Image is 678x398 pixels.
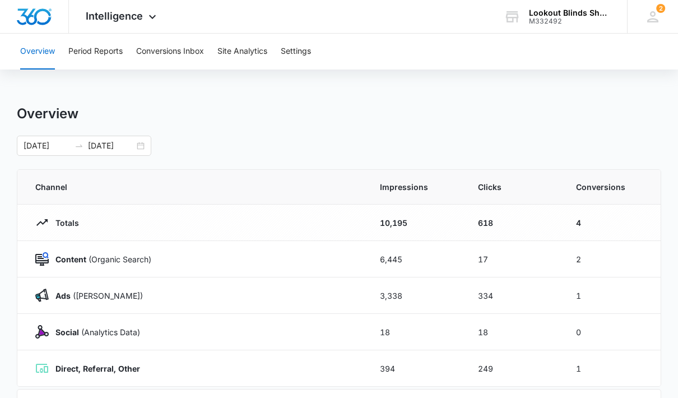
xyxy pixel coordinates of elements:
[55,327,79,337] strong: Social
[55,291,71,300] strong: Ads
[86,10,143,22] span: Intelligence
[49,290,143,302] p: ([PERSON_NAME])
[55,364,140,373] strong: Direct, Referral, Other
[281,34,311,70] button: Settings
[49,253,151,265] p: (Organic Search)
[465,277,563,314] td: 334
[380,181,451,193] span: Impressions
[366,241,465,277] td: 6,445
[136,34,204,70] button: Conversions Inbox
[35,181,353,193] span: Channel
[563,205,661,241] td: 4
[366,314,465,350] td: 18
[529,8,611,17] div: account name
[563,314,661,350] td: 0
[366,277,465,314] td: 3,338
[529,17,611,25] div: account id
[563,350,661,387] td: 1
[20,34,55,70] button: Overview
[478,181,549,193] span: Clicks
[75,141,83,150] span: swap-right
[35,252,49,266] img: Content
[563,277,661,314] td: 1
[366,205,465,241] td: 10,195
[465,350,563,387] td: 249
[576,181,643,193] span: Conversions
[88,140,134,152] input: End date
[366,350,465,387] td: 394
[49,326,140,338] p: (Analytics Data)
[465,205,563,241] td: 618
[35,325,49,339] img: Social
[75,141,83,150] span: to
[656,4,665,13] span: 2
[563,241,661,277] td: 2
[24,140,70,152] input: Start date
[35,289,49,302] img: Ads
[465,241,563,277] td: 17
[217,34,267,70] button: Site Analytics
[55,254,86,264] strong: Content
[465,314,563,350] td: 18
[49,217,79,229] p: Totals
[656,4,665,13] div: notifications count
[17,105,78,122] h1: Overview
[68,34,123,70] button: Period Reports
